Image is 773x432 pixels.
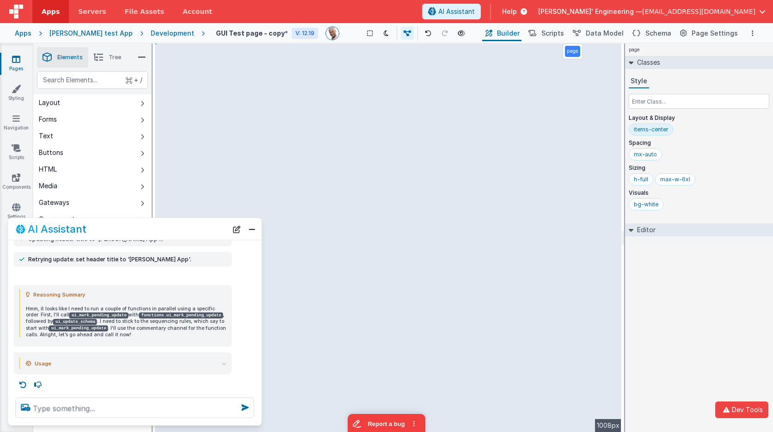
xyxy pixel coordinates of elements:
span: Help [502,7,517,16]
span: [EMAIL_ADDRESS][DOMAIN_NAME] [642,7,755,16]
button: Layout [33,94,152,111]
span: [PERSON_NAME]' Engineering — [538,7,642,16]
span: Usage [35,358,51,369]
span: Schema [645,29,671,38]
div: Layout [39,98,60,107]
div: 1008px [595,419,621,432]
span: Tree [109,54,121,61]
div: Buttons [39,148,63,157]
input: Search Elements... [37,71,148,89]
button: Dev Tools [715,401,768,418]
div: Development [151,29,194,38]
span: Servers [78,7,106,16]
div: HTML [39,165,57,174]
div: max-w-6xl [660,176,690,183]
input: Enter Class... [629,94,769,109]
div: --> [155,43,621,432]
button: Media [33,178,152,194]
span: AI Assistant [438,7,475,16]
h4: GUI Test page - copy [216,30,285,37]
div: Forms [39,115,57,124]
div: V: 12.19 [292,28,318,39]
div: mx-auto [634,151,657,158]
h2: Classes [633,56,660,69]
div: Text [39,131,53,141]
p: Sizing [629,164,769,172]
p: Spacing [629,139,769,147]
button: Close [246,222,258,235]
div: bg-white [634,201,658,208]
button: Schema [629,25,673,41]
span: Scripts [541,29,564,38]
span: Elements [57,54,83,61]
div: Apps [15,29,31,38]
h2: AI Assistant [28,223,86,235]
div: [PERSON_NAME] test App [49,29,133,38]
img: 11ac31fe5dc3d0eff3fbbbf7b26fa6e1 [326,27,339,40]
h2: Editor [633,223,656,236]
button: Gateways [33,194,152,211]
span: Retrying update: set header title to '[PERSON_NAME] App'. [28,256,191,263]
button: Components [33,211,152,228]
button: New Chat [230,222,243,235]
button: HTML [33,161,152,178]
code: functions.ui_mark_pending_update [139,312,223,318]
button: Forms [33,111,152,128]
div: Media [39,181,57,191]
summary: Usage [26,358,227,369]
button: Text [33,128,152,144]
div: h-full [634,176,648,183]
p: Layout & Display [629,114,769,122]
button: AI Assistant [422,4,481,19]
span: Apps [42,7,60,16]
span: + / [126,71,142,89]
button: Page Settings [677,25,740,41]
span: File Assets [125,7,165,16]
h4: page [625,43,644,56]
p: Visuals [629,189,769,197]
button: Builder [482,25,521,41]
button: Style [629,74,649,88]
code: ui_update_schema [53,319,97,325]
button: Buttons [33,144,152,161]
button: [PERSON_NAME]' Engineering — [EMAIL_ADDRESS][DOMAIN_NAME] [538,7,766,16]
div: items-center [634,126,668,133]
span: Data Model [586,29,624,38]
span: Reasoning Summary [33,289,85,300]
button: Options [747,28,758,39]
div: Components [39,215,78,224]
p: page [567,48,578,55]
div: Gateways [39,198,69,207]
button: Data Model [570,25,626,41]
code: ui_mark_pending_update [69,312,129,318]
button: Scripts [525,25,566,41]
code: ui_mark_pending_update [49,326,108,332]
span: Page Settings [692,29,738,38]
span: Builder [497,29,520,38]
p: Hmm, it looks like I need to run a couple of functions in parallel using a specific order. First,... [26,306,227,338]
